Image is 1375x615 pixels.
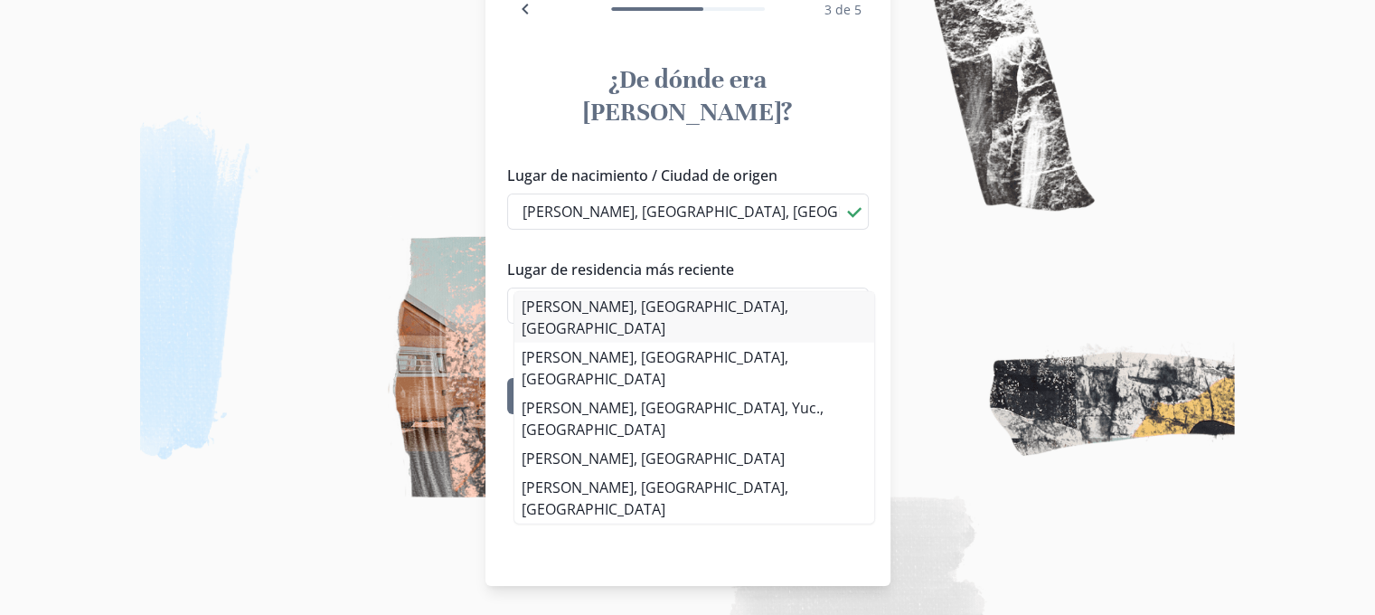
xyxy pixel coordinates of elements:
li: [PERSON_NAME], [GEOGRAPHIC_DATA] [514,444,874,473]
li: [PERSON_NAME], [GEOGRAPHIC_DATA], Yuc., [GEOGRAPHIC_DATA] [514,393,874,444]
li: [PERSON_NAME], [GEOGRAPHIC_DATA], [GEOGRAPHIC_DATA] [514,473,874,524]
h1: ¿De dónde era [PERSON_NAME]? [507,63,869,128]
li: [PERSON_NAME], [GEOGRAPHIC_DATA], [GEOGRAPHIC_DATA] [514,343,874,393]
span: 3 de 5 [824,1,862,18]
button: Siguiente Paso [507,378,869,414]
label: Lugar de residencia más reciente [507,259,858,280]
li: [PERSON_NAME], [GEOGRAPHIC_DATA], [GEOGRAPHIC_DATA] [514,292,874,343]
label: Lugar de nacimiento / Ciudad de origen [507,165,858,186]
